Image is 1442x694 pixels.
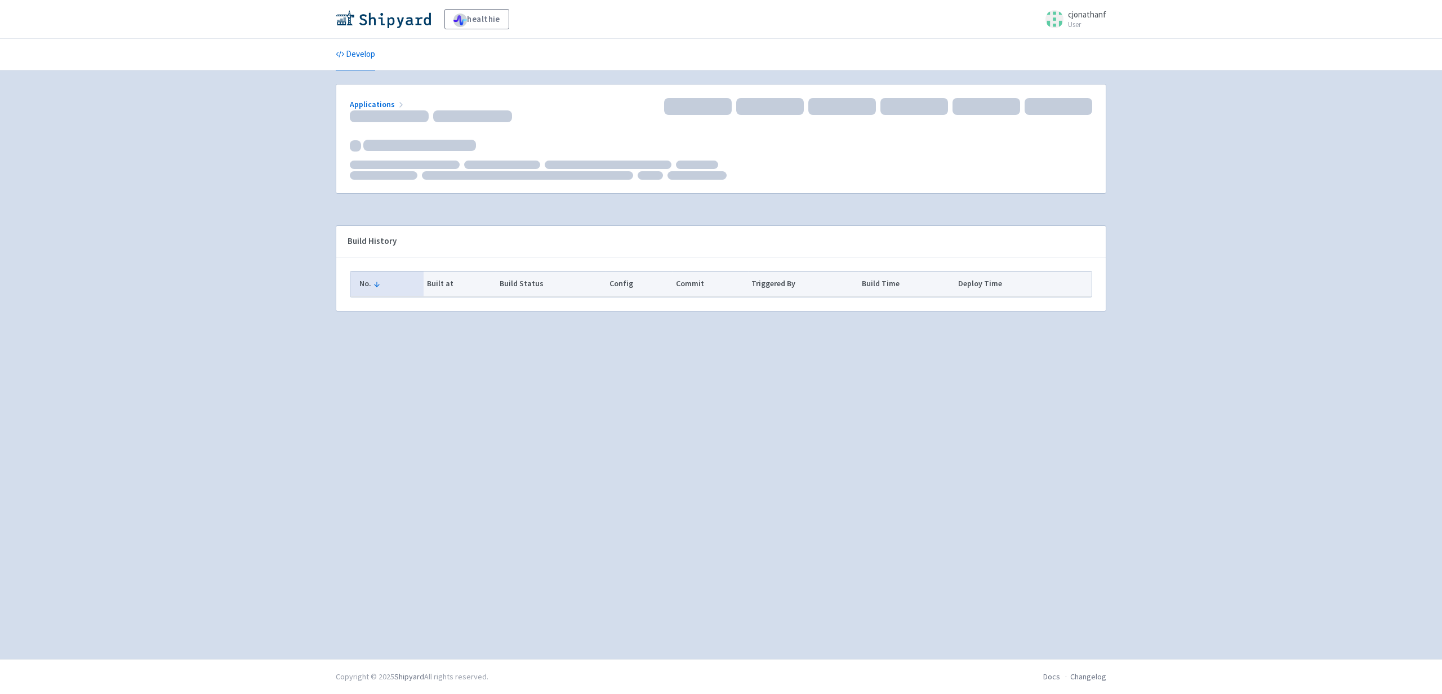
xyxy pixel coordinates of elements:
[394,671,424,682] a: Shipyard
[1043,671,1060,682] a: Docs
[1068,9,1106,20] span: cjonathanf
[955,272,1065,296] th: Deploy Time
[672,272,748,296] th: Commit
[1070,671,1106,682] a: Changelog
[336,39,375,70] a: Develop
[348,235,1076,248] div: Build History
[496,272,606,296] th: Build Status
[1068,21,1106,28] small: User
[336,10,431,28] img: Shipyard logo
[359,278,420,290] button: No.
[748,272,858,296] th: Triggered By
[606,272,672,296] th: Config
[336,671,488,683] div: Copyright © 2025 All rights reserved.
[444,9,509,29] a: healthie
[858,272,954,296] th: Build Time
[424,272,496,296] th: Built at
[1039,10,1106,28] a: cjonathanf User
[350,99,406,109] a: Applications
